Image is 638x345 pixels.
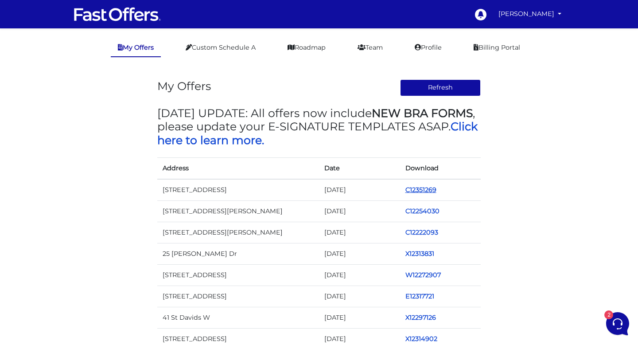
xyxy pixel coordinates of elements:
td: [DATE] [319,264,400,286]
td: [STREET_ADDRESS] [157,264,319,286]
td: [DATE] [319,243,400,264]
td: [DATE] [319,222,400,243]
a: Click here to learn more. [157,120,478,146]
a: W12272907 [405,271,441,279]
img: dark [21,68,31,79]
h3: [DATE] UPDATE: All offers now include , please update your E-SIGNATURE TEMPLATES ASAP. [157,106,481,147]
a: My Offers [111,39,161,57]
button: Help [116,263,170,284]
a: Profile [408,39,449,56]
p: 7mo ago [142,64,163,72]
button: Home [7,263,62,284]
td: [DATE] [319,179,400,201]
img: dark [15,68,25,79]
td: [DATE] [319,286,400,307]
td: 25 [PERSON_NAME] Dr [157,243,319,264]
p: Home [27,276,42,284]
p: [DATE] [146,98,163,106]
a: Billing Portal [467,39,527,56]
p: You: ? [37,74,136,83]
a: C12254030 [405,207,440,215]
img: dark [21,102,31,113]
span: Find an Answer [14,160,60,167]
p: Messages [76,276,101,284]
span: Start a Conversation [64,130,124,137]
span: 2 [89,263,95,269]
td: 41 St Davids W [157,307,319,329]
iframe: Customerly Messenger Launcher [604,310,631,337]
a: Open Help Center [110,160,163,167]
th: Address [157,157,319,179]
td: [DATE] [319,307,400,329]
a: [PERSON_NAME] [495,5,565,23]
a: X12314902 [405,335,437,343]
a: E12317721 [405,292,434,300]
td: [STREET_ADDRESS][PERSON_NAME] [157,222,319,243]
input: Search for an Article... [20,179,145,188]
strong: NEW BRA FORMS [372,106,473,120]
a: Fast OffersYou:?7mo ago [11,60,167,87]
a: Custom Schedule A [179,39,263,56]
a: Roadmap [280,39,333,56]
button: 2Messages [62,263,116,284]
th: Date [319,157,400,179]
td: [STREET_ADDRESS] [157,179,319,201]
button: Start a Conversation [14,125,163,142]
span: Your Conversations [14,50,72,57]
img: dark [15,102,25,113]
a: C12351269 [405,186,436,194]
th: Download [400,157,481,179]
a: X12297126 [405,314,436,321]
h3: My Offers [157,79,211,93]
p: Help [137,276,149,284]
a: Fast OffersYou:Hey, is it down? my offers aren't downloading and i've notice all the agent, landl... [11,94,167,121]
button: Refresh [400,79,481,96]
p: You: Hey, is it down? my offers aren't downloading and i've notice all the agent, landlord and br... [37,109,140,118]
td: [STREET_ADDRESS] [157,286,319,307]
span: Fast Offers [37,98,140,107]
td: [STREET_ADDRESS][PERSON_NAME] [157,200,319,222]
a: C12222093 [405,228,438,236]
span: Fast Offers [37,64,136,73]
a: See all [143,50,163,57]
td: [DATE] [319,200,400,222]
a: Team [350,39,390,56]
h2: Hello [PERSON_NAME] 👋 [7,7,149,35]
a: X12313831 [405,250,434,258]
